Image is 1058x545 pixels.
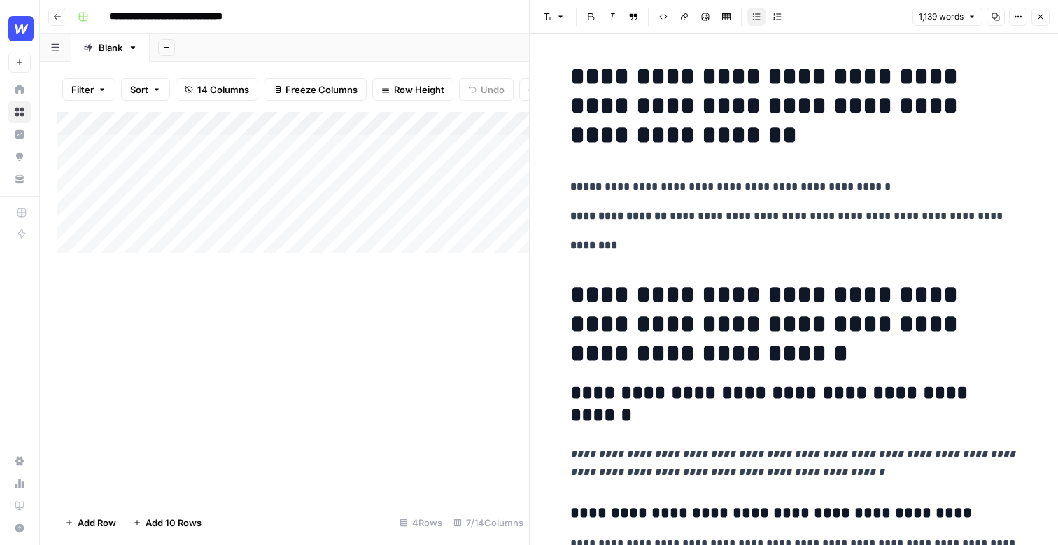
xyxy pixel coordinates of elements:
a: Learning Hub [8,495,31,517]
span: Undo [481,83,505,97]
button: Add 10 Rows [125,511,210,534]
button: 1,139 words [912,8,982,26]
span: 14 Columns [197,83,249,97]
div: Blank [99,41,122,55]
span: Add Row [78,516,116,530]
img: Webflow Logo [8,16,34,41]
a: Blank [71,34,150,62]
div: 4 Rows [394,511,448,534]
button: Undo [459,78,514,101]
button: Add Row [57,511,125,534]
span: Freeze Columns [285,83,358,97]
a: Settings [8,450,31,472]
span: Sort [130,83,148,97]
a: Browse [8,101,31,123]
span: 1,139 words [919,10,964,23]
button: Workspace: Webflow [8,11,31,46]
a: Usage [8,472,31,495]
a: Home [8,78,31,101]
button: Sort [121,78,170,101]
button: 14 Columns [176,78,258,101]
button: Filter [62,78,115,101]
button: Freeze Columns [264,78,367,101]
a: Opportunities [8,146,31,168]
button: Help + Support [8,517,31,539]
a: Insights [8,123,31,146]
span: Filter [71,83,94,97]
span: Add 10 Rows [146,516,202,530]
span: Row Height [394,83,444,97]
a: Your Data [8,168,31,190]
div: 7/14 Columns [448,511,529,534]
button: Row Height [372,78,453,101]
